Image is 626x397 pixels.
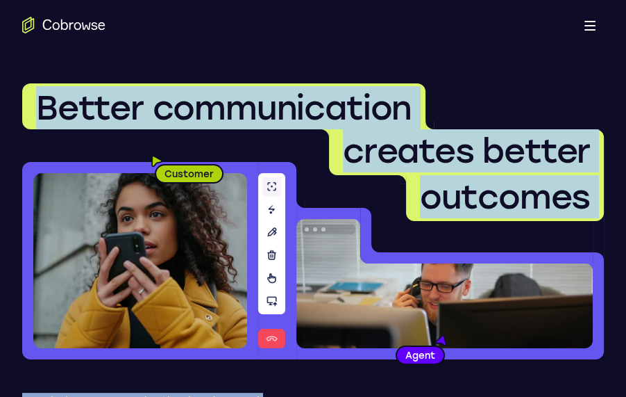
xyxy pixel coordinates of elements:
img: A customer support agent talking on the phone [296,219,593,348]
span: Better communication [36,88,412,128]
img: A series of tools used in co-browsing sessions [258,173,285,348]
span: creates better [343,131,590,171]
a: Go to the home page [22,17,105,33]
img: A customer holding their phone [33,173,247,348]
span: outcomes [420,177,590,217]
